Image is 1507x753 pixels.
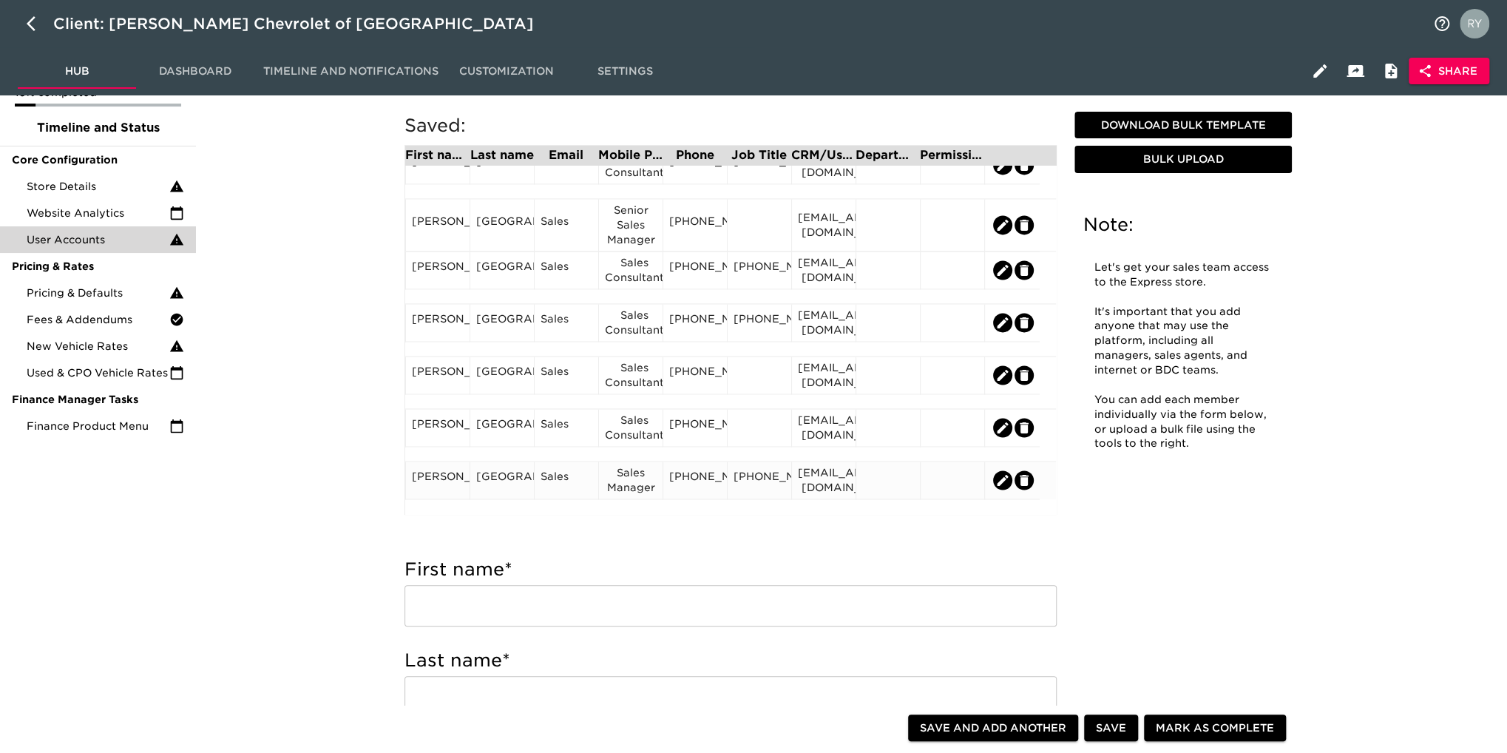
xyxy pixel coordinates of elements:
[791,149,856,161] div: CRM/User ID
[541,214,592,236] div: Sales
[605,465,657,495] div: Sales Manager
[669,154,721,176] div: [PHONE_NUMBER]
[404,649,1057,672] h5: Last name
[476,469,528,491] div: [GEOGRAPHIC_DATA]
[1015,365,1034,385] button: edit
[798,255,850,285] div: [EMAIL_ADDRESS][DOMAIN_NAME]
[605,255,657,285] div: Sales Consultant
[476,311,528,334] div: [GEOGRAPHIC_DATA]
[404,114,1057,138] h5: Saved:
[1015,418,1034,437] button: edit
[605,203,657,247] div: Senior Sales Manager
[920,719,1066,737] span: Save and Add Another
[12,119,184,137] span: Timeline and Status
[734,311,785,334] div: [PHONE_NUMBER]
[1074,112,1292,139] button: Download Bulk Template
[412,469,464,491] div: [PERSON_NAME]
[27,62,127,81] span: Hub
[1338,53,1373,89] button: Client View
[605,150,657,180] div: Sales Consultant
[669,469,721,491] div: [PHONE_NUMBER]
[598,149,663,161] div: Mobile Phone
[541,364,592,386] div: Sales
[798,308,850,337] div: [EMAIL_ADDRESS][DOMAIN_NAME]
[476,416,528,439] div: [GEOGRAPHIC_DATA]
[1094,305,1272,378] p: It's important that you add anyone that may use the platform, including all managers, sales agent...
[1015,470,1034,490] button: edit
[993,418,1012,437] button: edit
[470,149,534,161] div: Last name
[1420,62,1477,81] span: Share
[534,149,598,161] div: Email
[669,416,721,439] div: [PHONE_NUMBER]
[727,149,791,161] div: Job Title
[993,365,1012,385] button: edit
[993,155,1012,175] button: edit
[27,419,169,433] span: Finance Product Menu
[27,312,169,327] span: Fees & Addendums
[1015,260,1034,280] button: edit
[798,465,850,495] div: [EMAIL_ADDRESS][DOMAIN_NAME]
[412,311,464,334] div: [PERSON_NAME]
[920,149,984,161] div: Permission Set
[12,152,184,167] span: Core Configuration
[12,259,184,274] span: Pricing & Rates
[1409,58,1489,85] button: Share
[412,416,464,439] div: [PERSON_NAME]
[263,62,438,81] span: Timeline and Notifications
[1094,260,1272,290] p: Let's get your sales team access to the Express store.
[734,154,785,176] div: [PHONE_NUMBER]
[456,62,557,81] span: Customization
[412,154,464,176] div: [PERSON_NAME]
[798,150,850,180] div: [EMAIL_ADDRESS][DOMAIN_NAME]
[798,360,850,390] div: [EMAIL_ADDRESS][DOMAIN_NAME]
[412,214,464,236] div: [PERSON_NAME]
[412,364,464,386] div: [PERSON_NAME]
[575,62,675,81] span: Settings
[993,470,1012,490] button: edit
[1373,53,1409,89] button: Internal Notes and Comments
[605,413,657,442] div: Sales Consultant
[1074,146,1292,173] button: Bulk Upload
[27,339,169,354] span: New Vehicle Rates
[27,206,169,220] span: Website Analytics
[12,392,184,407] span: Finance Manager Tasks
[1424,6,1460,41] button: notifications
[541,469,592,491] div: Sales
[27,286,169,300] span: Pricing & Defaults
[541,154,592,176] div: Sales
[27,232,169,247] span: User Accounts
[1015,313,1034,332] button: edit
[908,715,1078,742] button: Save and Add Another
[669,214,721,236] div: [PHONE_NUMBER]
[669,311,721,334] div: [PHONE_NUMBER]
[405,149,470,161] div: First name
[1096,719,1126,737] span: Save
[669,364,721,386] div: [PHONE_NUMBER]
[1015,215,1034,234] button: edit
[856,149,920,161] div: Department
[1080,150,1286,169] span: Bulk Upload
[1302,53,1338,89] button: Edit Hub
[1460,9,1489,38] img: Profile
[1094,393,1272,452] p: You can add each member individually via the form below, or upload a bulk file using the tools to...
[734,259,785,281] div: [PHONE_NUMBER]
[476,154,528,176] div: [GEOGRAPHIC_DATA]
[404,558,1057,581] h5: First name
[541,259,592,281] div: Sales
[541,311,592,334] div: Sales
[663,149,727,161] div: Phone
[993,215,1012,234] button: edit
[1015,155,1034,175] button: edit
[476,259,528,281] div: [GEOGRAPHIC_DATA]
[1084,715,1138,742] button: Save
[605,308,657,337] div: Sales Consultant
[476,364,528,386] div: [GEOGRAPHIC_DATA]
[669,259,721,281] div: [PHONE_NUMBER]
[412,259,464,281] div: [PERSON_NAME]
[993,260,1012,280] button: edit
[145,62,245,81] span: Dashboard
[53,12,555,36] div: Client: [PERSON_NAME] Chevrolet of [GEOGRAPHIC_DATA]
[476,214,528,236] div: [GEOGRAPHIC_DATA]
[993,313,1012,332] button: edit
